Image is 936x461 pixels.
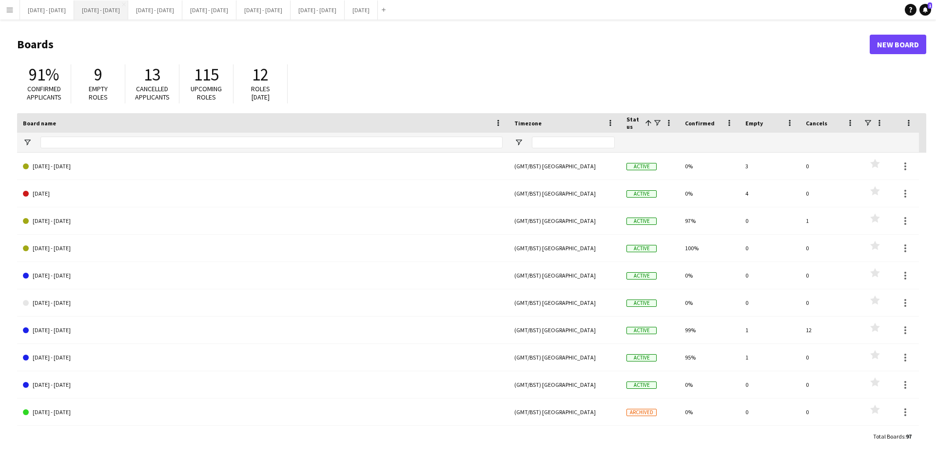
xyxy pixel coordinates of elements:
div: 100% [679,235,740,261]
button: [DATE] - [DATE] [128,0,182,20]
div: 1 [740,344,800,371]
span: Active [626,245,657,252]
div: 0 [740,399,800,425]
div: 0% [679,153,740,180]
div: 0 [740,207,800,234]
a: [DATE] - [DATE] [23,371,503,399]
div: 0 [800,153,860,180]
div: 1 [800,207,860,234]
div: (GMT/BST) [GEOGRAPHIC_DATA] [508,207,621,234]
span: Empty roles [89,84,108,101]
div: 0 [740,262,800,289]
div: 99% [679,317,740,343]
span: Active [626,300,657,307]
div: (GMT/BST) [GEOGRAPHIC_DATA] [508,317,621,343]
div: (GMT/BST) [GEOGRAPHIC_DATA] [508,180,621,207]
span: 13 [144,64,160,85]
input: Board name Filter Input [40,137,503,148]
button: [DATE] - [DATE] [182,0,236,20]
div: : [873,427,912,446]
a: [DATE] - [DATE] [23,426,503,453]
span: Status [626,116,641,130]
span: Confirmed [685,120,715,127]
div: 0 [740,371,800,398]
a: 1 [919,4,931,16]
span: Active [626,218,657,225]
span: Archived [626,409,657,416]
div: 0% [679,262,740,289]
button: [DATE] - [DATE] [291,0,345,20]
span: Upcoming roles [191,84,222,101]
div: 4 [740,180,800,207]
div: (GMT/BST) [GEOGRAPHIC_DATA] [508,289,621,316]
div: 0 [800,289,860,316]
div: (GMT/BST) [GEOGRAPHIC_DATA] [508,153,621,180]
div: 0 [800,371,860,398]
div: 0 [740,289,800,316]
a: [DATE] - [DATE] [23,153,503,180]
button: [DATE] - [DATE] [20,0,74,20]
a: [DATE] - [DATE] [23,344,503,371]
div: 0 [800,180,860,207]
input: Timezone Filter Input [532,137,615,148]
div: 12 [800,317,860,343]
span: Empty [745,120,763,127]
span: Roles [DATE] [251,84,270,101]
span: Active [626,327,657,334]
div: 97% [679,207,740,234]
div: 3 [740,153,800,180]
div: 0 [800,235,860,261]
h1: Boards [17,37,870,52]
div: 0% [679,289,740,316]
span: Active [626,190,657,198]
a: [DATE] - [DATE] [23,289,503,317]
span: Board name [23,120,56,127]
button: Open Filter Menu [514,138,523,147]
div: 0% [679,426,740,453]
span: Total Boards [873,433,904,440]
span: Active [626,163,657,170]
div: (GMT/BST) [GEOGRAPHIC_DATA] [508,344,621,371]
button: [DATE] - [DATE] [236,0,291,20]
a: New Board [870,35,926,54]
span: Active [626,381,657,389]
span: 115 [194,64,219,85]
a: [DATE] - [DATE] [23,235,503,262]
span: Active [626,272,657,280]
span: 97 [906,433,912,440]
span: 12 [252,64,269,85]
span: 9 [94,64,102,85]
div: 0 [800,344,860,371]
div: 95% [679,344,740,371]
div: 1 [740,317,800,343]
a: [DATE] - [DATE] [23,399,503,426]
div: (GMT/BST) [GEOGRAPHIC_DATA] [508,262,621,289]
button: [DATE] - [DATE] [74,0,128,20]
a: [DATE] [23,180,503,207]
div: (GMT/BST) [GEOGRAPHIC_DATA] [508,399,621,425]
span: Confirmed applicants [27,84,61,101]
span: Active [626,354,657,361]
span: Cancelled applicants [135,84,170,101]
a: [DATE] - [DATE] [23,317,503,344]
span: 91% [29,64,59,85]
a: [DATE] - [DATE] [23,207,503,235]
span: 1 [928,2,932,9]
button: Open Filter Menu [23,138,32,147]
div: 0 [800,262,860,289]
span: Timezone [514,120,542,127]
div: 0% [679,399,740,425]
span: Cancels [806,120,827,127]
div: 0% [679,180,740,207]
div: (GMT/BST) [GEOGRAPHIC_DATA] [508,235,621,261]
div: 0% [679,371,740,398]
button: [DATE] [345,0,378,20]
div: 0 [740,426,800,453]
div: 0 [800,399,860,425]
div: (GMT/BST) [GEOGRAPHIC_DATA] [508,371,621,398]
a: [DATE] - [DATE] [23,262,503,289]
div: (GMT/BST) [GEOGRAPHIC_DATA] [508,426,621,453]
div: 0 [800,426,860,453]
div: 0 [740,235,800,261]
